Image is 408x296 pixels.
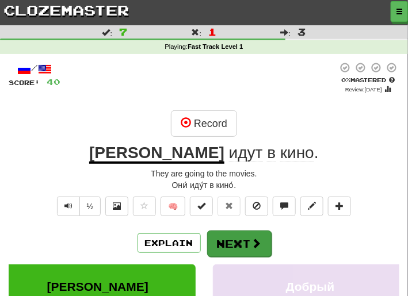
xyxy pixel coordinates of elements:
[224,144,319,162] span: .
[328,197,351,216] button: Add to collection (alt+a)
[273,197,296,216] button: Discuss sentence (alt+u)
[286,280,335,293] span: Добрый
[337,76,399,84] div: Mastered
[47,280,148,293] span: [PERSON_NAME]
[190,197,213,216] button: Set this sentence to 100% Mastered (alt+m)
[207,230,272,257] button: Next
[281,28,291,36] span: :
[9,179,399,191] div: Они́ иду́т в кино́.
[119,26,127,37] span: 7
[208,26,216,37] span: 1
[9,62,60,76] div: /
[188,43,243,50] strong: Fast Track Level 1
[280,144,314,162] span: кино
[345,86,382,93] small: Review: [DATE]
[229,144,263,162] span: идут
[9,79,40,86] span: Score:
[102,28,112,36] span: :
[105,197,128,216] button: Show image (alt+x)
[298,26,306,37] span: 3
[79,197,101,216] button: ½
[218,197,241,216] button: Reset to 0% Mastered (alt+r)
[89,144,224,164] u: [PERSON_NAME]
[138,233,201,253] button: Explain
[171,110,237,137] button: Record
[55,197,101,222] div: Text-to-speech controls
[9,168,399,179] div: They are going to the movies.
[245,197,268,216] button: Ignore sentence (alt+i)
[342,76,351,83] span: 0 %
[192,28,202,36] span: :
[133,197,156,216] button: Favorite sentence (alt+f)
[161,197,185,216] button: 🧠
[300,197,323,216] button: Edit sentence (alt+d)
[47,77,60,87] span: 40
[57,197,80,216] button: Play sentence audio (ctl+space)
[267,144,276,162] span: в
